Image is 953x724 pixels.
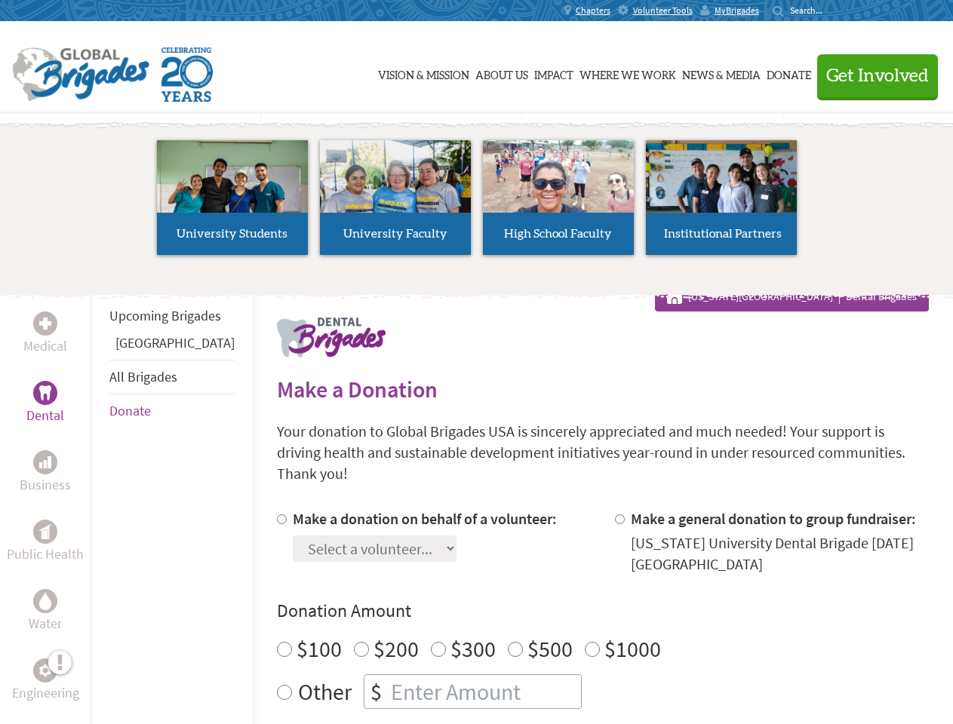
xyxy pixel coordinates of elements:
p: Dental [26,405,64,426]
a: High School Faculty [483,140,634,255]
img: Medical [39,318,51,330]
label: Other [298,674,352,709]
img: Business [39,456,51,468]
img: Engineering [39,664,51,676]
a: Impact [534,35,573,111]
li: Upcoming Brigades [109,299,235,333]
span: Volunteer Tools [633,5,693,17]
a: Donate [767,35,811,111]
p: Business [20,474,71,495]
img: Dental [39,385,51,400]
button: Get Involved [817,54,938,97]
a: DentalDental [26,381,64,426]
img: Global Brigades Celebrating 20 Years [161,48,213,102]
li: Guatemala [109,333,235,360]
span: University Faculty [343,228,447,240]
span: Chapters [576,5,610,17]
a: MedicalMedical [23,311,67,357]
a: Institutional Partners [646,140,797,255]
a: WaterWater [29,589,62,634]
input: Enter Amount [388,675,581,708]
p: Engineering [12,683,79,704]
label: $1000 [604,634,661,663]
a: All Brigades [109,368,177,385]
label: Make a general donation to group fundraiser: [631,509,916,528]
img: Public Health [39,524,51,539]
h4: Donation Amount [277,599,929,623]
li: Donate [109,394,235,428]
img: Global Brigades Logo [12,48,149,102]
p: Public Health [7,544,84,565]
label: $200 [374,634,419,663]
a: Upcoming Brigades [109,307,221,324]
p: Medical [23,336,67,357]
a: Vision & Mission [378,35,469,111]
div: Public Health [33,520,57,544]
img: menu_brigades_submenu_4.jpg [646,140,797,241]
p: Water [29,613,62,634]
span: Institutional Partners [664,228,782,240]
img: logo-dental.png [277,318,386,357]
a: News & Media [682,35,761,111]
a: [GEOGRAPHIC_DATA] [115,334,235,351]
img: menu_brigades_submenu_3.jpg [483,140,634,213]
div: Water [33,589,57,613]
img: menu_brigades_submenu_1.jpg [157,140,308,241]
a: University Faculty [320,140,471,255]
div: Engineering [33,658,57,683]
h2: Make a Donation [277,376,929,403]
label: $300 [450,634,496,663]
span: University Students [177,228,287,240]
span: Get Involved [826,67,929,85]
div: Medical [33,311,57,336]
a: Donate [109,402,151,419]
img: menu_brigades_submenu_2.jpg [320,140,471,241]
span: MyBrigades [715,5,759,17]
label: $500 [527,634,573,663]
p: Your donation to Global Brigades USA is sincerely appreciated and much needed! Your support is dr... [277,421,929,484]
li: All Brigades [109,360,235,394]
a: Where We Work [579,35,676,111]
a: BusinessBusiness [20,450,71,495]
label: $100 [297,634,342,663]
div: $ [364,675,388,708]
a: EngineeringEngineering [12,658,79,704]
input: Search... [790,5,833,16]
label: Make a donation on behalf of a volunteer: [293,509,557,528]
span: High School Faculty [504,228,612,240]
a: About Us [475,35,528,111]
div: Business [33,450,57,474]
img: Water [39,592,51,609]
a: University Students [157,140,308,255]
div: Dental [33,381,57,405]
div: [US_STATE] University Dental Brigade [DATE] [GEOGRAPHIC_DATA] [631,532,929,575]
a: Public HealthPublic Health [7,520,84,565]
